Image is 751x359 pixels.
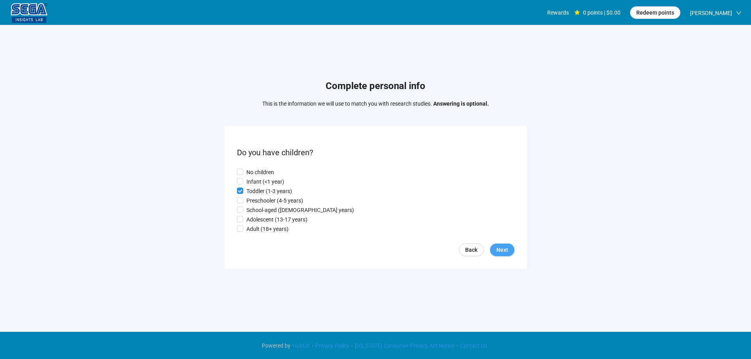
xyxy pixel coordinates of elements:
strong: Answering is optional. [433,100,489,107]
p: Infant (<1 year) [246,177,284,186]
h1: Complete personal info [262,79,489,94]
span: Redeem points [636,8,674,17]
p: Adult (18+ years) [246,225,289,233]
p: No children [246,168,274,177]
p: Preschooler (4-5 years) [246,196,303,205]
a: Privacy Policy [313,342,351,349]
span: star [574,10,580,15]
p: Toddler (1-3 years) [246,187,292,195]
div: · · · [262,341,489,350]
p: Do you have children? [237,147,514,159]
span: down [736,10,742,16]
button: Next [490,244,514,256]
button: Redeem points [630,6,680,19]
a: Back [459,244,484,256]
span: [PERSON_NAME] [690,0,732,26]
span: Next [496,246,508,254]
span: Powered by [262,342,291,349]
p: Adolescent (13-17 years) [246,215,307,224]
a: HubUX [291,342,312,349]
a: [US_STATE] Consumer Privacy Act Notice [353,342,457,349]
span: Back [465,246,477,254]
a: Contact Us [458,342,489,349]
p: School-aged ([DEMOGRAPHIC_DATA] years) [246,206,354,214]
p: This is the information we will use to match you with research studies. [262,99,489,108]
